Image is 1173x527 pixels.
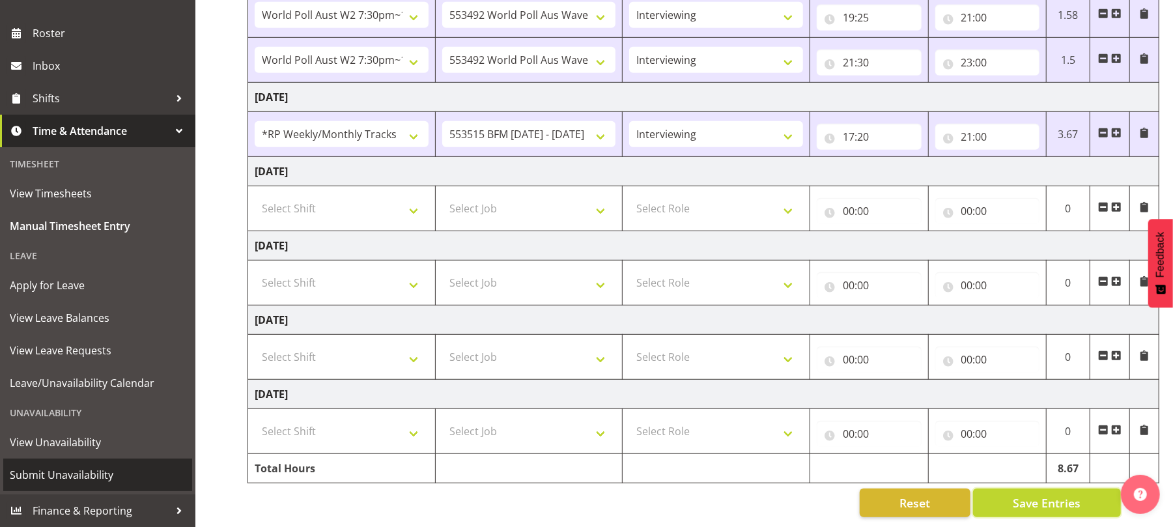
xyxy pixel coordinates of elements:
[3,269,192,302] a: Apply for Leave
[3,399,192,426] div: Unavailability
[3,210,192,242] a: Manual Timesheet Entry
[817,50,922,76] input: Click to select...
[248,157,1159,186] td: [DATE]
[1047,112,1090,157] td: 3.67
[1155,232,1166,278] span: Feedback
[935,5,1040,31] input: Click to select...
[3,302,192,334] a: View Leave Balances
[10,184,186,203] span: View Timesheets
[899,494,930,511] span: Reset
[10,308,186,328] span: View Leave Balances
[935,347,1040,373] input: Click to select...
[3,242,192,269] div: Leave
[33,89,169,108] span: Shifts
[1134,488,1147,501] img: help-xxl-2.png
[10,341,186,360] span: View Leave Requests
[860,489,970,517] button: Reset
[248,454,436,483] td: Total Hours
[1148,219,1173,307] button: Feedback - Show survey
[248,83,1159,112] td: [DATE]
[10,373,186,393] span: Leave/Unavailability Calendar
[935,272,1040,298] input: Click to select...
[817,272,922,298] input: Click to select...
[1047,335,1090,380] td: 0
[3,177,192,210] a: View Timesheets
[817,198,922,224] input: Click to select...
[10,465,186,485] span: Submit Unavailability
[33,56,189,76] span: Inbox
[817,124,922,150] input: Click to select...
[1047,186,1090,231] td: 0
[1047,261,1090,306] td: 0
[248,306,1159,335] td: [DATE]
[248,231,1159,261] td: [DATE]
[973,489,1121,517] button: Save Entries
[10,276,186,295] span: Apply for Leave
[3,426,192,459] a: View Unavailability
[817,347,922,373] input: Click to select...
[3,334,192,367] a: View Leave Requests
[935,198,1040,224] input: Click to select...
[817,421,922,447] input: Click to select...
[935,50,1040,76] input: Click to select...
[1047,38,1090,83] td: 1.5
[1047,409,1090,454] td: 0
[10,433,186,452] span: View Unavailability
[817,5,922,31] input: Click to select...
[3,459,192,491] a: Submit Unavailability
[33,23,189,43] span: Roster
[10,216,186,236] span: Manual Timesheet Entry
[935,421,1040,447] input: Click to select...
[3,150,192,177] div: Timesheet
[935,124,1040,150] input: Click to select...
[33,501,169,520] span: Finance & Reporting
[33,121,169,141] span: Time & Attendance
[248,380,1159,409] td: [DATE]
[1047,454,1090,483] td: 8.67
[3,367,192,399] a: Leave/Unavailability Calendar
[1013,494,1081,511] span: Save Entries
